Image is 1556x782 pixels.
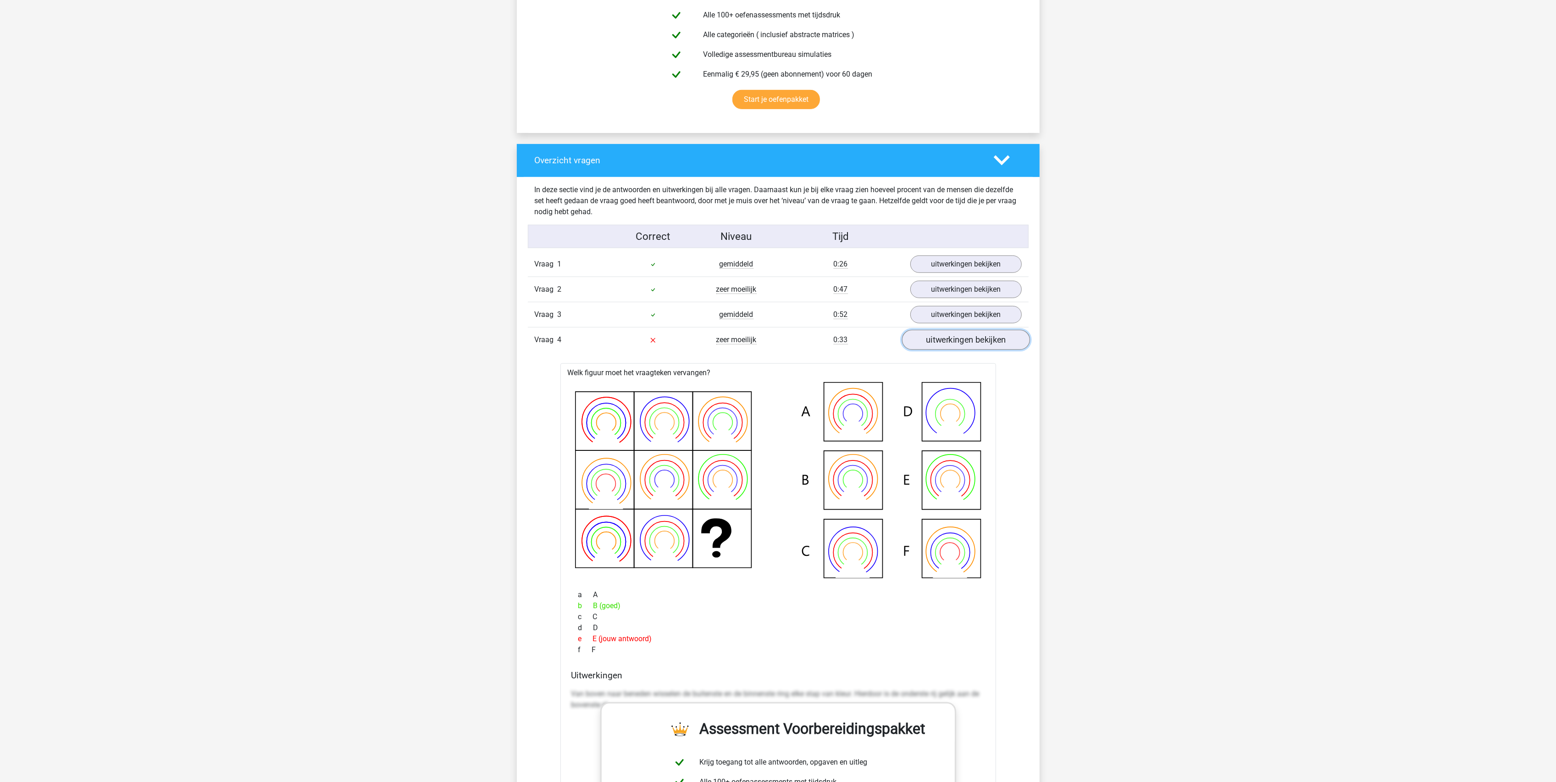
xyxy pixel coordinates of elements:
[558,310,562,319] span: 3
[571,670,985,681] h4: Uitwerkingen
[910,255,1022,273] a: uitwerkingen bekijken
[578,644,592,655] span: f
[910,281,1022,298] a: uitwerkingen bekijken
[535,155,980,166] h4: Overzicht vragen
[571,622,985,633] div: D
[558,335,562,344] span: 4
[571,600,985,611] div: B (goed)
[578,622,593,633] span: d
[834,260,848,269] span: 0:26
[578,633,593,644] span: e
[571,633,985,644] div: E (jouw antwoord)
[910,306,1022,323] a: uitwerkingen bekijken
[716,285,757,294] span: zeer moeilijk
[720,310,753,319] span: gemiddeld
[558,260,562,268] span: 1
[834,285,848,294] span: 0:47
[778,229,903,244] div: Tijd
[578,611,593,622] span: c
[558,285,562,294] span: 2
[535,259,558,270] span: Vraag
[732,90,820,109] a: Start je oefenpakket
[716,335,757,344] span: zeer moeilijk
[720,260,753,269] span: gemiddeld
[535,334,558,345] span: Vraag
[834,335,848,344] span: 0:33
[578,600,593,611] span: b
[571,688,985,710] p: Van boven naar beneden wisselen de buitenste en de binnenste ring elke stap van kleur. Hierdoor i...
[578,589,593,600] span: a
[535,309,558,320] span: Vraag
[834,310,848,319] span: 0:52
[528,184,1029,217] div: In deze sectie vind je de antwoorden en uitwerkingen bij alle vragen. Daarnaast kun je bij elke v...
[571,589,985,600] div: A
[571,644,985,655] div: F
[611,229,695,244] div: Correct
[571,611,985,622] div: C
[902,330,1030,350] a: uitwerkingen bekijken
[695,229,778,244] div: Niveau
[535,284,558,295] span: Vraag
